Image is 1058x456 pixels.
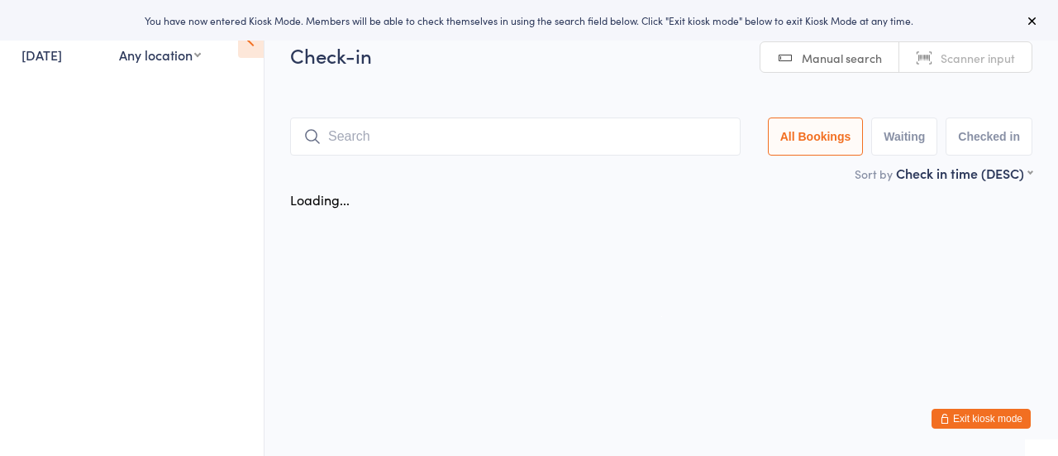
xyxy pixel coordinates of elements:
a: [DATE] [21,46,62,64]
span: Manual search [802,50,882,66]
div: You have now entered Kiosk Mode. Members will be able to check themselves in using the search fie... [26,13,1032,27]
button: Exit kiosk mode [932,409,1031,429]
button: All Bookings [768,118,864,156]
div: Check in time (DESC) [896,164,1032,182]
span: Scanner input [941,50,1015,66]
h2: Check-in [290,41,1032,69]
button: Checked in [946,118,1032,156]
div: Loading... [290,190,350,209]
div: Any location [119,46,201,64]
input: Search [290,118,741,156]
label: Sort by [855,166,893,182]
button: Waiting [871,118,937,156]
